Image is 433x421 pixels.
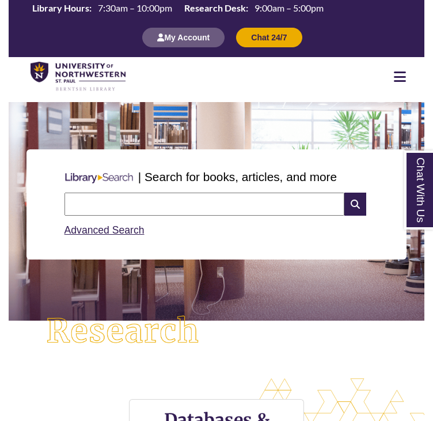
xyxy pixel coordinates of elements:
a: Hours Today [28,2,328,16]
a: Chat 24/7 [236,32,302,42]
button: Chat 24/7 [236,28,302,47]
p: | Search for books, articles, and more [138,168,337,186]
th: Research Desk: [180,2,250,14]
span: 9:00am – 5:00pm [255,2,324,13]
img: Research [29,299,216,364]
button: My Account [142,28,225,47]
img: UNWSP Library Logo [31,62,126,92]
span: 7:30am – 10:00pm [98,2,172,13]
a: My Account [142,32,225,42]
table: Hours Today [28,2,328,14]
img: Libary Search [60,168,138,188]
i: Search [344,193,366,216]
th: Library Hours: [28,2,93,14]
a: Advanced Search [64,224,145,236]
